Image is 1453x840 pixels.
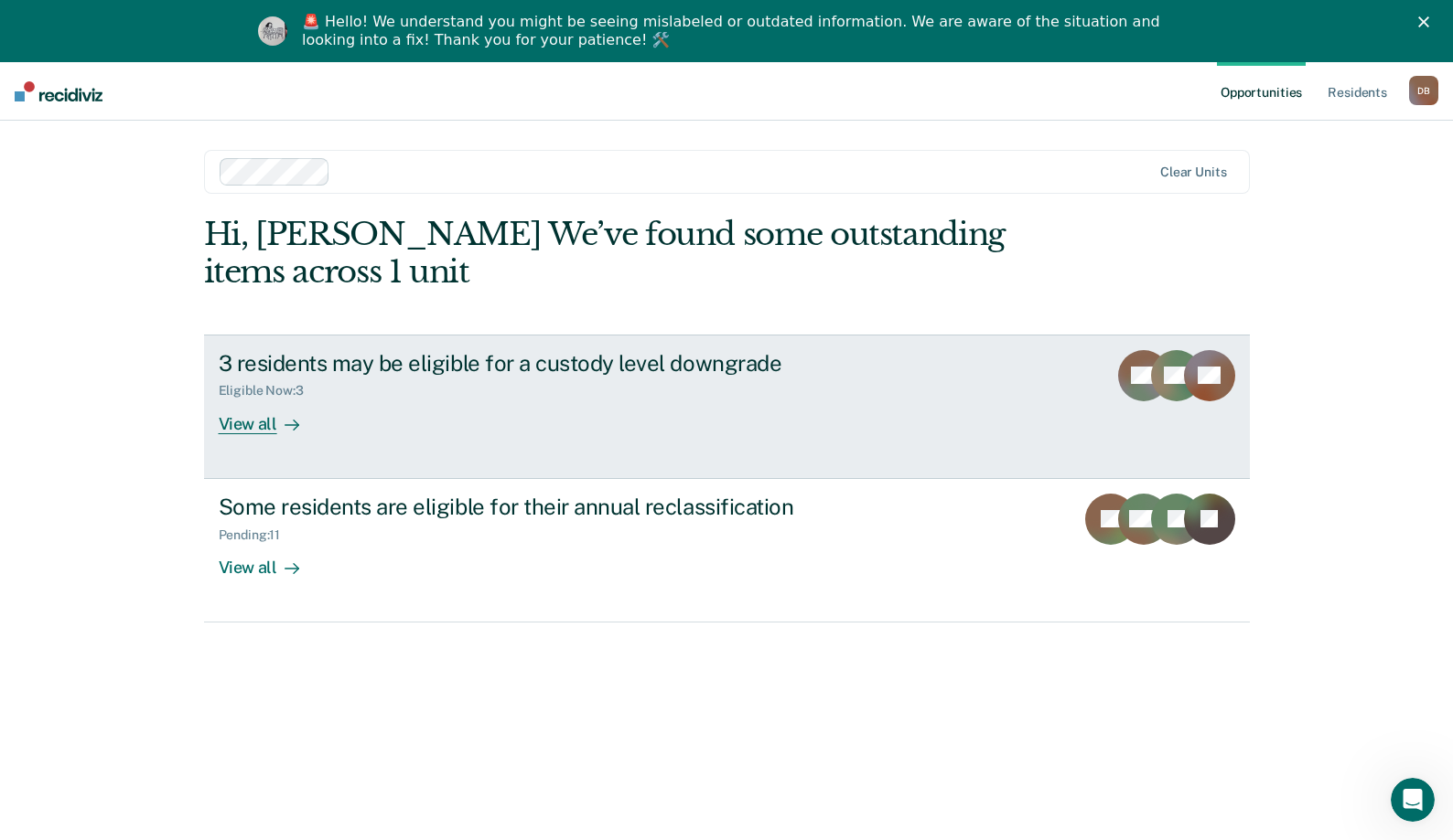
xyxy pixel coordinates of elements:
[219,399,321,434] div: View all
[1418,16,1437,27] div: Close
[204,479,1250,622] a: Some residents are eligible for their annual reclassificationPending:11View all
[204,335,1250,479] a: 3 residents may be eligible for a custody level downgradeEligible Now:3View all
[1409,76,1438,105] div: D B
[1409,76,1438,105] button: DB
[1217,62,1306,121] a: Opportunities
[302,13,1166,49] div: 🚨 Hello! We understand you might be seeing mislabeled or outdated information. We are aware of th...
[204,216,1040,291] div: Hi, [PERSON_NAME] We’ve found some outstanding items across 1 unit
[219,383,318,399] div: Eligible Now : 3
[15,81,102,101] img: Recidiviz
[1324,62,1391,121] a: Residents
[219,542,321,578] div: View all
[1391,778,1435,822] iframe: Intercom live chat
[219,350,861,377] div: 3 residents may be eligible for a custody level downgrade
[1160,165,1227,180] div: Clear units
[219,527,296,543] div: Pending : 11
[219,494,861,520] div: Some residents are eligible for their annual reclassification
[258,16,287,46] img: Profile image for Kim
